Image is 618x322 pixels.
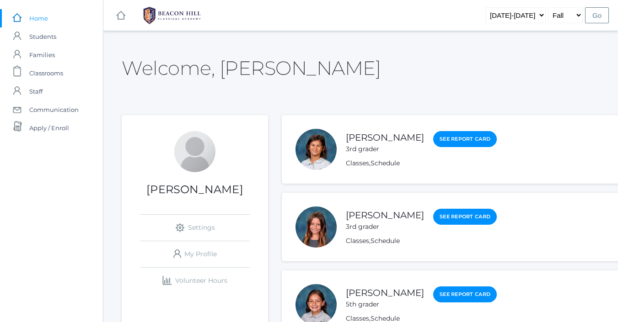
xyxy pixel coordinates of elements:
h2: Welcome, [PERSON_NAME] [122,58,381,79]
div: Laura Ewing [174,131,215,172]
div: 3rd grader [346,222,424,232]
a: My Profile [140,241,250,267]
a: Schedule [371,159,400,167]
a: [PERSON_NAME] [346,132,424,143]
a: Schedule [371,237,400,245]
input: Go [585,7,609,23]
a: [PERSON_NAME] [346,287,424,298]
span: Home [29,9,48,27]
a: [PERSON_NAME] [346,210,424,221]
div: 3rd grader [346,144,424,154]
a: Settings [140,215,250,241]
div: , [346,236,497,246]
a: Classes [346,159,369,167]
div: Adella Ewing [296,129,337,170]
div: Evangeline Ewing [296,206,337,248]
div: 5th grader [346,300,424,309]
a: Volunteer Hours [140,268,250,294]
span: Staff [29,82,43,100]
a: Classes [346,237,369,245]
div: , [346,158,497,168]
a: See Report Card [433,131,497,147]
a: See Report Card [433,286,497,302]
span: Students [29,27,56,46]
span: Families [29,46,55,64]
span: Communication [29,100,79,119]
img: 1_BHCALogos-05.png [138,4,206,27]
span: Apply / Enroll [29,119,69,137]
a: See Report Card [433,209,497,225]
h1: [PERSON_NAME] [122,184,268,195]
span: Classrooms [29,64,63,82]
